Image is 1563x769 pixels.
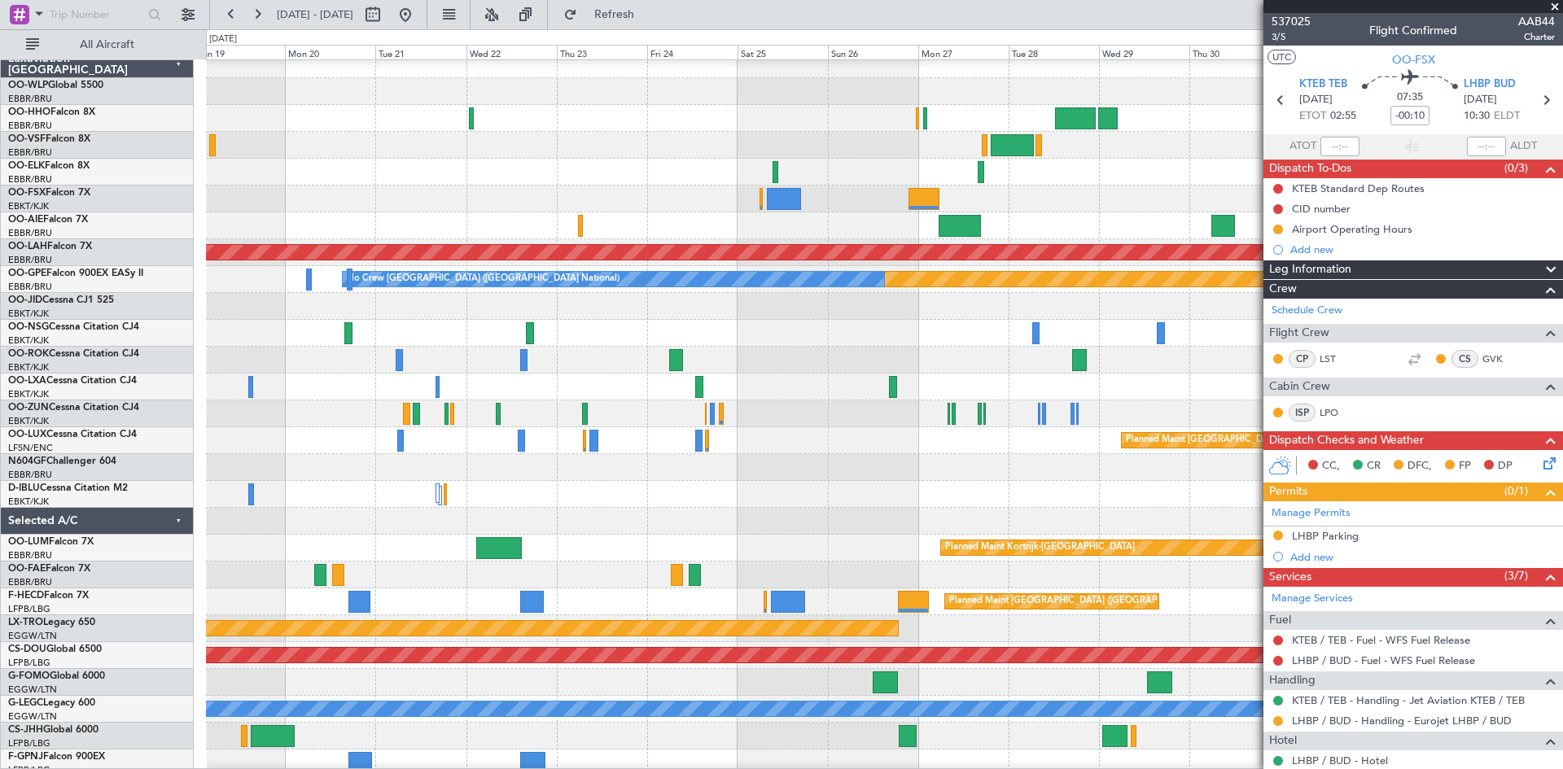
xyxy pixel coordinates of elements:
a: EBBR/BRU [8,549,52,561]
span: D-IBLU [8,483,40,493]
span: CR [1367,458,1381,474]
a: OO-WLPGlobal 5500 [8,81,103,90]
span: (0/1) [1504,483,1528,500]
a: OO-LXACessna Citation CJ4 [8,376,137,386]
button: All Aircraft [18,32,177,58]
a: OO-FSXFalcon 7X [8,188,90,198]
span: DP [1498,458,1513,474]
span: Hotel [1269,732,1297,750]
a: EGGW/LTN [8,630,57,642]
div: No Crew [GEOGRAPHIC_DATA] ([GEOGRAPHIC_DATA] National) [347,267,620,291]
a: KTEB / TEB - Handling - Jet Aviation KTEB / TEB [1292,693,1525,707]
span: OO-NSG [8,322,49,332]
a: OO-LAHFalcon 7X [8,242,92,251]
a: OO-JIDCessna CJ1 525 [8,295,114,305]
span: N604GF [8,457,46,466]
div: Mon 20 [285,45,375,59]
span: FP [1459,458,1471,474]
input: Trip Number [50,2,143,27]
div: KTEB Standard Dep Routes [1292,181,1425,195]
div: Add new [1290,550,1555,564]
div: Tue 28 [1009,45,1099,59]
span: [DATE] [1299,92,1333,108]
a: CS-DOUGlobal 6500 [8,644,102,654]
a: EBKT/KJK [8,200,49,212]
span: LX-TRO [8,618,43,627]
a: OO-ROKCessna Citation CJ4 [8,349,139,359]
a: G-FOMOGlobal 6000 [8,671,105,681]
span: OO-LUM [8,537,49,547]
span: OO-FSX [1392,51,1435,68]
span: OO-AIE [8,215,43,225]
span: Services [1269,568,1311,587]
span: Handling [1269,671,1316,690]
a: LPO [1320,405,1356,420]
a: F-HECDFalcon 7X [8,591,89,601]
a: EBKT/KJK [8,388,49,400]
div: Thu 23 [557,45,647,59]
a: CS-JHHGlobal 6000 [8,725,99,735]
div: CP [1289,350,1316,368]
span: 02:55 [1330,108,1356,125]
a: OO-HHOFalcon 8X [8,107,95,117]
span: [DATE] - [DATE] [277,7,353,22]
a: EBBR/BRU [8,93,52,105]
div: CS [1451,350,1478,368]
div: Airport Operating Hours [1292,222,1412,236]
div: ISP [1289,404,1316,422]
span: G-LEGC [8,698,43,708]
span: All Aircraft [42,39,172,50]
span: AAB44 [1518,13,1555,30]
a: OO-GPEFalcon 900EX EASy II [8,269,143,278]
a: N604GFChallenger 604 [8,457,116,466]
div: Tue 21 [375,45,466,59]
span: Crew [1269,280,1297,299]
a: EBBR/BRU [8,146,52,159]
span: G-FOMO [8,671,50,681]
div: CID number [1292,202,1351,216]
a: OO-ELKFalcon 8X [8,161,90,171]
span: Fuel [1269,611,1291,630]
span: CC, [1322,458,1340,474]
a: OO-ZUNCessna Citation CJ4 [8,403,139,413]
a: EBBR/BRU [8,173,52,186]
div: Fri 24 [647,45,738,59]
span: Refresh [580,9,649,20]
span: CS-JHH [8,725,43,735]
span: ELDT [1494,108,1520,125]
a: F-GPNJFalcon 900EX [8,752,105,762]
span: [DATE] [1464,92,1497,108]
a: EBBR/BRU [8,469,52,481]
span: 10:30 [1464,108,1490,125]
a: LHBP / BUD - Handling - Eurojet LHBP / BUD [1292,714,1512,727]
span: KTEB TEB [1299,76,1347,93]
a: OO-AIEFalcon 7X [8,215,88,225]
a: EBKT/KJK [8,334,49,347]
a: EGGW/LTN [8,684,57,696]
span: Cabin Crew [1269,378,1330,396]
div: LHBP Parking [1292,529,1359,543]
span: Dispatch To-Dos [1269,159,1351,178]
a: EBBR/BRU [8,227,52,239]
span: ETOT [1299,108,1326,125]
a: EBKT/KJK [8,415,49,427]
a: EGGW/LTN [8,710,57,723]
a: KTEB / TEB - Fuel - WFS Fuel Release [1292,633,1470,647]
a: GVK [1482,352,1519,366]
span: OO-ELK [8,161,45,171]
a: D-IBLUCessna Citation M2 [8,483,128,493]
span: OO-LAH [8,242,47,251]
div: Wed 29 [1099,45,1189,59]
div: Sun 19 [195,45,285,59]
a: LFPB/LBG [8,657,50,669]
span: 3/5 [1272,30,1311,44]
span: OO-WLP [8,81,48,90]
span: Leg Information [1269,260,1351,279]
div: Thu 30 [1189,45,1280,59]
div: Planned Maint [GEOGRAPHIC_DATA] ([GEOGRAPHIC_DATA]) [1126,428,1382,452]
a: EBKT/KJK [8,361,49,374]
span: Permits [1269,483,1307,501]
div: Sat 25 [738,45,828,59]
a: OO-FAEFalcon 7X [8,564,90,574]
span: 537025 [1272,13,1311,30]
